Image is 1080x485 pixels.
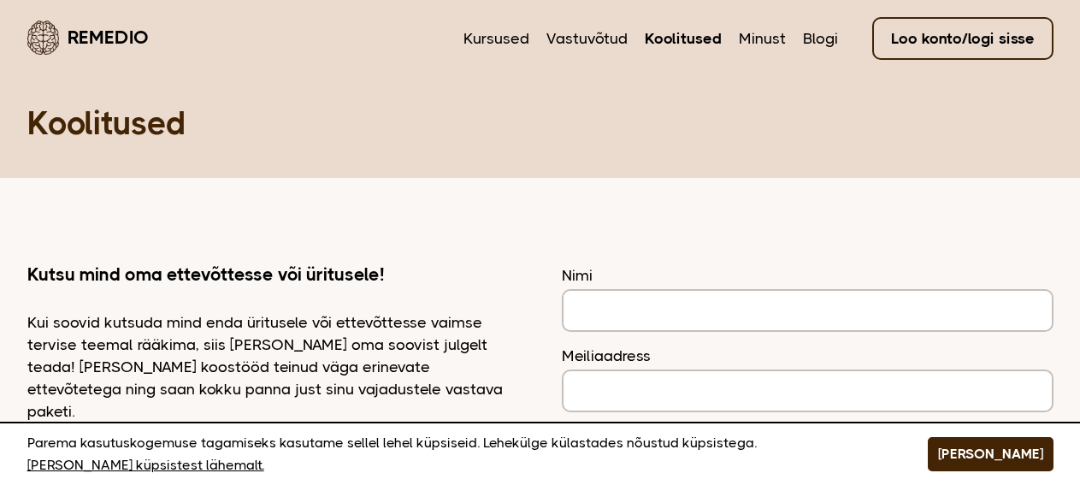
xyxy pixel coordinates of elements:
[27,311,519,423] p: Kui soovid kutsuda mind enda üritusele või ettevõttesse vaimse tervise teemal rääkima, siis [PERS...
[463,27,529,50] a: Kursused
[27,454,264,476] a: [PERSON_NAME] küpsistest lähemalt.
[562,345,1053,367] label: Meiliaadress
[27,432,885,476] p: Parema kasutuskogemuse tagamiseks kasutame sellel lehel küpsiseid. Lehekülge külastades nõustud k...
[27,263,519,286] h2: Kutsu mind oma ettevõttesse või üritusele!
[27,21,59,55] img: Remedio logo
[27,17,149,57] a: Remedio
[562,264,1053,287] label: Nimi
[645,27,722,50] a: Koolitused
[872,17,1053,60] a: Loo konto/logi sisse
[546,27,628,50] a: Vastuvõtud
[739,27,786,50] a: Minust
[803,27,838,50] a: Blogi
[928,437,1053,471] button: [PERSON_NAME]
[27,103,1053,144] h1: Koolitused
